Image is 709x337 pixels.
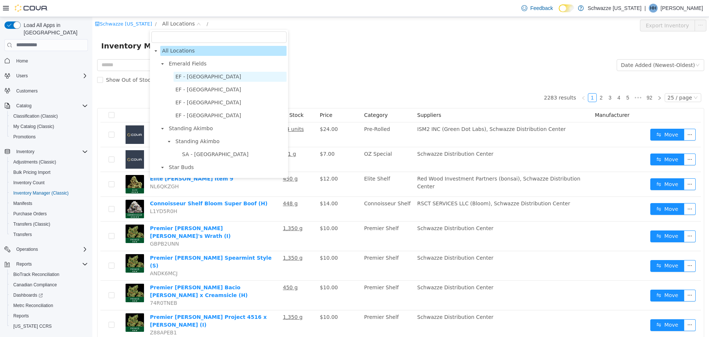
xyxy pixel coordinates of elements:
[504,76,513,85] li: 2
[496,77,504,85] a: 1
[16,261,32,267] span: Reports
[33,133,52,152] img: OZ Special Pineapple Burst (S) placeholder
[104,5,109,9] i: icon: close-circle
[563,76,572,85] li: Next Page
[7,280,91,290] button: Canadian Compliance
[191,183,205,189] u: 448 g
[83,82,149,88] span: EF - [GEOGRAPHIC_DATA]
[325,208,401,214] span: Schwazze Distribution Center
[62,32,65,36] i: icon: caret-down
[10,291,46,300] a: Dashboards
[269,205,322,234] td: Premier Shelf
[75,123,79,127] i: icon: caret-down
[7,311,91,321] button: Reports
[7,111,91,121] button: Classification (Classic)
[10,132,88,141] span: Promotions
[7,300,91,311] button: Metrc Reconciliation
[7,219,91,229] button: Transfers (Classic)
[601,78,606,84] i: icon: down
[10,158,88,166] span: Adjustments (Classic)
[33,296,52,315] img: Premier Shelf Sacco Project 4516 x Runtz (I) hero shot
[68,29,194,39] span: All Locations
[21,21,88,36] span: Load All Apps in [GEOGRAPHIC_DATA]
[58,208,138,222] a: Premier [PERSON_NAME] [PERSON_NAME]'s Wrath (I)
[227,134,242,140] span: $7.00
[558,137,592,148] button: icon: swapMove
[10,322,88,331] span: Washington CCRS
[191,267,205,273] u: 450 g
[10,301,88,310] span: Metrc Reconciliation
[81,158,194,168] span: SB - Arapahoe
[272,95,295,101] span: Category
[10,280,60,289] a: Canadian Compliance
[10,122,88,131] span: My Catalog (Classic)
[13,260,35,269] button: Reports
[13,101,34,110] button: Catalog
[83,70,149,75] span: EF - [GEOGRAPHIC_DATA]
[75,145,194,155] span: Star Buds
[530,4,553,12] span: Feedback
[68,110,72,114] i: icon: caret-down
[13,272,59,277] span: BioTrack Reconciliation
[13,282,57,288] span: Canadian Compliance
[13,245,88,254] span: Operations
[644,4,646,13] p: |
[10,112,88,121] span: Classification (Classic)
[81,119,194,129] span: Standing Akimbo
[33,208,52,226] img: Premier Shelf Sacco Dante's Wrath (I) hero shot
[7,321,91,331] button: [US_STATE] CCRS
[13,292,43,298] span: Dashboards
[540,76,552,85] li: Next 5 Pages
[16,149,34,155] span: Inventory
[13,200,32,206] span: Manifests
[7,198,91,209] button: Manifests
[68,45,72,49] i: icon: caret-down
[1,55,91,66] button: Home
[10,189,88,198] span: Inventory Manager (Classic)
[558,186,592,198] button: icon: swapMove
[191,159,205,165] u: 450 g
[88,132,194,142] span: SA - Denver
[10,122,57,131] a: My Catalog (Classic)
[10,168,88,177] span: Bulk Pricing Import
[81,68,194,78] span: EF - Havana
[7,269,91,280] button: BioTrack Reconciliation
[75,42,194,52] span: Emerald Fields
[650,4,656,13] span: HH
[59,14,194,26] input: filter select
[68,149,72,152] i: icon: caret-down
[7,178,91,188] button: Inventory Count
[10,270,88,279] span: BioTrack Reconciliation
[76,44,114,50] span: Emerald Fields
[10,178,48,187] a: Inventory Count
[13,169,51,175] span: Bulk Pricing Import
[489,79,493,83] i: icon: left
[522,76,531,85] li: 4
[7,167,91,178] button: Bulk Pricing Import
[269,234,322,264] td: Premier Shelf
[227,159,246,165] span: $12.00
[592,243,603,255] button: icon: ellipsis
[70,31,102,37] span: All Locations
[13,71,31,80] button: Users
[523,77,531,85] a: 4
[227,297,246,303] span: $10.00
[16,73,28,79] span: Users
[269,155,322,180] td: Elite Shelf
[13,159,56,165] span: Adjustments (Classic)
[13,86,88,95] span: Customers
[83,95,149,101] span: EF - [GEOGRAPHIC_DATA]
[10,209,88,218] span: Purchase Orders
[1,244,91,255] button: Operations
[592,137,603,148] button: icon: ellipsis
[10,220,53,229] a: Transfers (Classic)
[13,190,69,196] span: Inventory Manager (Classic)
[592,186,603,198] button: icon: ellipsis
[575,77,600,85] div: 25 / page
[487,76,496,85] li: Previous Page
[10,230,35,239] a: Transfers
[16,88,38,94] span: Customers
[603,46,607,51] i: icon: down
[325,183,478,189] span: RSCT SERVICES LLC (Bloom), Schwazze Distribution Center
